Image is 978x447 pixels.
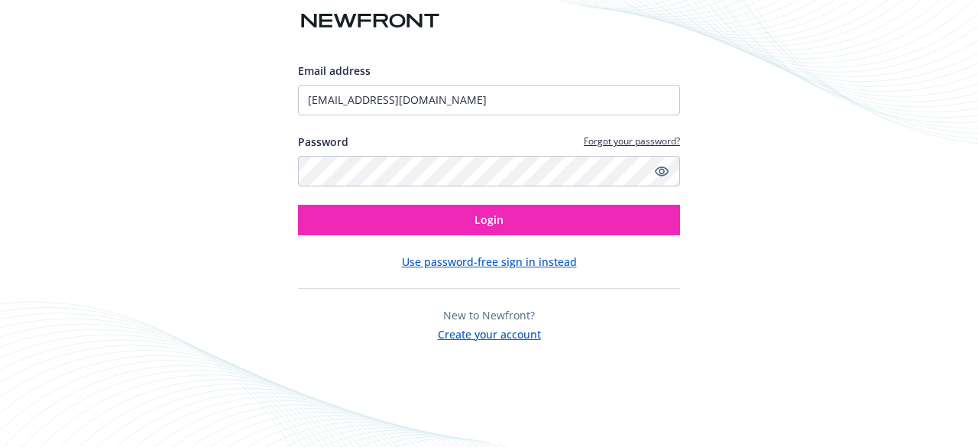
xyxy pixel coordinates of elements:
[443,308,535,322] span: New to Newfront?
[474,212,504,227] span: Login
[402,254,577,270] button: Use password-free sign in instead
[298,85,680,115] input: Enter your email
[298,8,442,34] img: Newfront logo
[438,323,541,342] button: Create your account
[298,205,680,235] button: Login
[298,63,371,78] span: Email address
[298,134,348,150] label: Password
[653,162,671,180] a: Show password
[298,156,680,186] input: Enter your password
[584,134,680,147] a: Forgot your password?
